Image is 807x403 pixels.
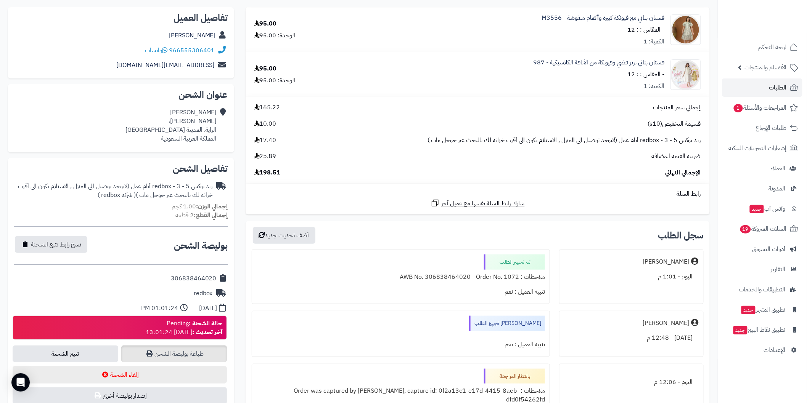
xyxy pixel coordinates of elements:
[254,64,277,73] div: 95.00
[756,123,787,133] span: طلبات الإرجاع
[145,46,167,55] a: واتساب
[628,70,665,79] small: - المقاس : : 12
[769,183,786,194] span: المدونة
[14,182,213,200] div: ريد بوكس redbox - 3 - 5 أيام عمل (لايوجد توصيل الى المنزل , الاستلام يكون الى أقرب خزانة لك بالبح...
[643,257,690,266] div: [PERSON_NAME]
[253,227,315,244] button: أضف تحديث جديد
[14,164,228,173] h2: تفاصيل الشحن
[175,211,228,220] small: 2 قطعة
[734,104,743,112] span: 1
[254,120,279,128] span: -10.00
[722,260,802,278] a: التقارير
[172,202,228,211] small: 1.00 كجم
[739,224,787,234] span: السلات المتروكة
[769,82,787,93] span: الطلبات
[116,61,215,70] a: [EMAIL_ADDRESS][DOMAIN_NAME]
[13,345,118,362] a: تتبع الشحنة
[750,205,764,213] span: جديد
[671,59,701,90] img: 1757260789-IMG_7388%202-90x90.jpeg
[722,301,802,319] a: تطبيق المتجرجديد
[196,202,228,211] strong: إجمالي الوزن:
[169,31,215,40] a: [PERSON_NAME]
[257,285,545,299] div: تنبيه العميل : نعم
[564,375,699,390] div: اليوم - 12:06 م
[31,240,81,249] span: نسخ رابط تتبع الشحنة
[722,321,802,339] a: تطبيق نقاط البيعجديد
[722,119,802,137] a: طلبات الإرجاع
[254,31,296,40] div: الوحدة: 95.00
[542,14,665,22] a: فستان بناتي مع فيونكة كبيرة وأكمام منفوشة - M3556
[722,280,802,299] a: التطبيقات والخدمات
[13,366,227,384] button: إلغاء الشحنة
[121,345,227,362] a: طباعة بوليصة الشحن
[431,198,525,208] a: شارك رابط السلة نفسها مع عميل آخر
[257,337,545,352] div: تنبيه العميل : نعم
[15,236,87,253] button: نسخ رابط تتبع الشحنة
[533,58,665,67] a: فستان بناتي ترتر فضي وفيونكة من الأناقة الكلاسيكية - 987
[254,76,296,85] div: الوحدة: 95.00
[254,103,280,112] span: 165.22
[249,190,707,198] div: رابط السلة
[484,254,545,270] div: تم تجهيز الطلب
[752,244,786,254] span: أدوات التسويق
[648,120,701,128] span: قسيمة التخفيض(s10)
[658,231,704,240] h3: سجل الطلب
[14,90,228,99] h2: عنوان الشحن
[564,331,699,345] div: [DATE] - 12:48 م
[254,168,281,177] span: 198.51
[14,13,228,22] h2: تفاصيل العميل
[722,220,802,238] a: السلات المتروكة19
[745,62,787,73] span: الأقسام والمنتجات
[644,37,665,46] div: الكمية: 1
[192,328,223,337] strong: آخر تحديث :
[722,38,802,56] a: لوحة التحكم
[653,103,701,112] span: إجمالي سعر المنتجات
[254,152,277,161] span: 25.89
[759,42,787,53] span: لوحة التحكم
[146,319,223,337] div: Pending [DATE] 13:01:24
[771,264,786,275] span: التقارير
[740,225,751,233] span: 19
[194,289,213,298] div: redbox
[564,269,699,284] div: اليوم - 1:01 م
[254,136,277,145] span: 17.40
[722,99,802,117] a: المراجعات والأسئلة1
[722,159,802,178] a: العملاء
[169,46,215,55] a: 966555306401
[643,319,690,328] div: [PERSON_NAME]
[141,304,178,313] div: 01:01:24 PM
[189,319,223,328] strong: حالة الشحنة :
[729,143,787,154] span: إشعارات التحويلات البنكية
[644,82,665,91] div: الكمية: 1
[764,345,786,355] span: الإعدادات
[652,152,701,161] span: ضريبة القيمة المضافة
[755,21,800,37] img: logo-2.png
[722,200,802,218] a: وآتس آبجديد
[722,78,802,97] a: الطلبات
[125,108,217,143] div: [PERSON_NAME] [PERSON_NAME]، الراية، المدينة [GEOGRAPHIC_DATA] المملكة العربية السعودية
[171,274,217,283] div: 306838464020
[484,369,545,384] div: بانتظار المراجعة
[671,14,701,45] img: 1733159459-IMG_2024120217123718-90x90.jpg
[469,316,545,331] div: [PERSON_NAME] تجهيز الطلب
[733,325,786,335] span: تطبيق نقاط البيع
[771,163,786,174] span: العملاء
[174,241,228,250] h2: بوليصة الشحن
[428,136,701,145] span: ريد بوكس redbox - 3 - 5 أيام عمل (لايوجد توصيل الى المنزل , الاستلام يكون الى أقرب خزانة لك بالبح...
[741,304,786,315] span: تطبيق المتجر
[722,139,802,157] a: إشعارات التحويلات البنكية
[741,306,756,314] span: جديد
[733,326,748,334] span: جديد
[257,270,545,285] div: ملاحظات : AWB No. 306838464020 - Order No. 1072
[733,102,787,113] span: المراجعات والأسئلة
[722,179,802,198] a: المدونة
[666,168,701,177] span: الإجمالي النهائي
[199,304,217,313] div: [DATE]
[442,199,525,208] span: شارك رابط السلة نفسها مع عميل آخر
[739,284,786,295] span: التطبيقات والخدمات
[254,19,277,28] div: 95.00
[98,190,136,200] span: ( شركة redbox )
[749,203,786,214] span: وآتس آب
[722,240,802,258] a: أدوات التسويق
